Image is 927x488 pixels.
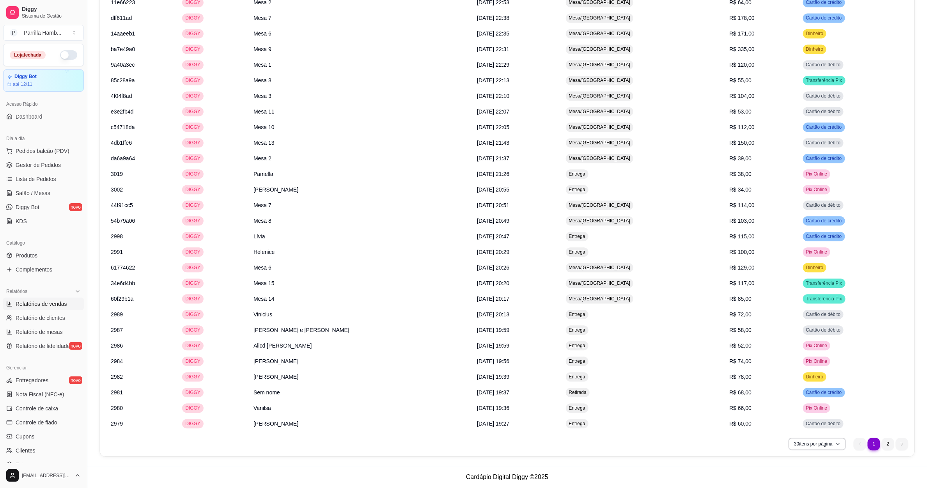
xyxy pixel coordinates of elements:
[111,233,123,240] span: 2998
[805,405,829,411] span: Pix Online
[567,264,632,271] span: Mesa/[GEOGRAPHIC_DATA]
[249,369,472,385] td: [PERSON_NAME]
[567,155,632,161] span: Mesa/[GEOGRAPHIC_DATA]
[184,296,202,302] span: DIGGY
[111,280,135,286] span: 34e6d4bb
[10,51,46,59] div: Loja fechada
[22,472,71,479] span: [EMAIL_ADDRESS][DOMAIN_NAME]
[249,182,472,197] td: [PERSON_NAME]
[850,434,912,454] nav: pagination navigation
[477,140,509,146] span: [DATE] 21:43
[477,405,509,411] span: [DATE] 19:36
[729,358,752,364] span: R$ 74,00
[249,229,472,244] td: Lívia
[729,186,752,193] span: R$ 34,00
[184,108,202,115] span: DIGGY
[729,421,752,427] span: R$ 60,00
[477,342,509,349] span: [DATE] 19:59
[111,30,135,37] span: 14aaeeb1
[3,466,84,485] button: [EMAIL_ADDRESS][DOMAIN_NAME]
[249,307,472,322] td: Vinicius
[3,416,84,429] a: Controle de fiado
[729,233,755,240] span: R$ 115,00
[3,110,84,123] a: Dashboard
[111,358,123,364] span: 2984
[729,280,755,286] span: R$ 117,00
[477,124,509,130] span: [DATE] 22:05
[111,155,135,161] span: da6a9a64
[184,311,202,318] span: DIGGY
[567,358,587,364] span: Entrega
[184,140,202,146] span: DIGGY
[567,46,632,52] span: Mesa/[GEOGRAPHIC_DATA]
[567,421,587,427] span: Entrega
[729,15,755,21] span: R$ 178,00
[111,171,123,177] span: 3019
[3,98,84,110] div: Acesso Rápido
[805,140,842,146] span: Cartão de débito
[184,233,202,240] span: DIGGY
[805,296,844,302] span: Transferência Pix
[87,466,927,488] footer: Cardápio Digital Diggy © 2025
[249,41,472,57] td: Mesa 9
[249,197,472,213] td: Mesa 7
[249,151,472,166] td: Mesa 2
[477,93,509,99] span: [DATE] 22:10
[3,388,84,401] a: Nota Fiscal (NFC-e)
[3,298,84,310] a: Relatórios de vendas
[249,104,472,119] td: Mesa 11
[567,389,588,396] span: Retirada
[805,93,842,99] span: Cartão de débito
[249,26,472,41] td: Mesa 6
[24,29,61,37] div: Parrilla Hamb ...
[805,218,844,224] span: Cartão de crédito
[805,77,844,83] span: Transferência Pix
[184,249,202,255] span: DIGGY
[16,376,48,384] span: Entregadores
[111,296,133,302] span: 60f29b1a
[805,374,825,380] span: Dinheiro
[16,252,37,259] span: Produtos
[249,385,472,400] td: Sem nome
[477,30,509,37] span: [DATE] 22:35
[16,266,52,273] span: Complementos
[249,260,472,275] td: Mesa 6
[3,263,84,276] a: Complementos
[729,342,752,349] span: R$ 52,00
[729,62,755,68] span: R$ 120,00
[567,186,587,193] span: Entrega
[567,374,587,380] span: Entrega
[249,88,472,104] td: Mesa 3
[184,264,202,271] span: DIGGY
[16,217,27,225] span: KDS
[805,264,825,271] span: Dinheiro
[14,74,37,80] article: Diggy Bot
[184,171,202,177] span: DIGGY
[805,327,842,333] span: Cartão de débito
[477,264,509,271] span: [DATE] 20:26
[249,10,472,26] td: Mesa 7
[729,171,752,177] span: R$ 38,00
[729,202,755,208] span: R$ 114,00
[805,202,842,208] span: Cartão de débito
[477,233,509,240] span: [DATE] 20:47
[729,311,752,318] span: R$ 72,00
[249,213,472,229] td: Mesa 8
[6,288,27,295] span: Relatórios
[249,73,472,88] td: Mesa 8
[477,389,509,396] span: [DATE] 19:37
[16,419,57,426] span: Controle de fiado
[111,389,123,396] span: 2981
[477,108,509,115] span: [DATE] 22:07
[13,81,32,87] article: até 12/11
[249,291,472,307] td: Mesa 14
[729,218,755,224] span: R$ 103,00
[729,140,755,146] span: R$ 150,00
[3,3,84,22] a: DiggySistema de Gestão
[184,342,202,349] span: DIGGY
[477,46,509,52] span: [DATE] 22:31
[111,311,123,318] span: 2989
[805,46,825,52] span: Dinheiro
[868,438,880,450] li: pagination item 1 active
[184,186,202,193] span: DIGGY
